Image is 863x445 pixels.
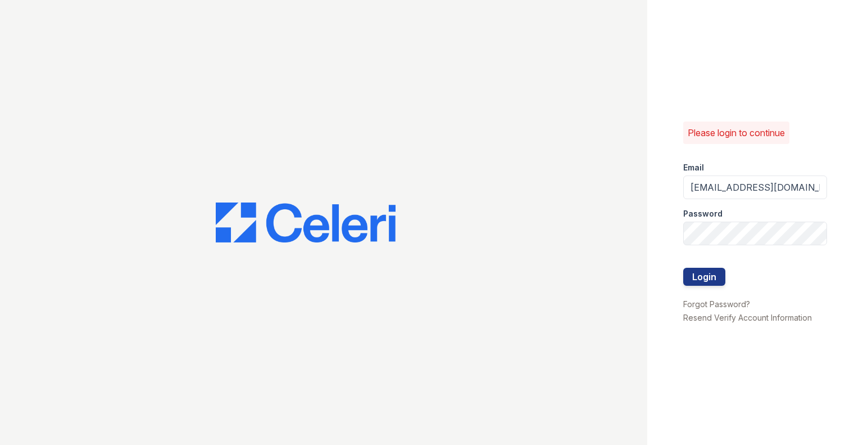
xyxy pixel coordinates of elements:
[683,208,723,219] label: Password
[683,268,725,286] button: Login
[216,203,396,243] img: CE_Logo_Blue-a8612792a0a2168367f1c8372b55b34899dd931a85d93a1a3d3e32e68fde9ad4.png
[688,126,785,140] p: Please login to continue
[683,313,812,322] a: Resend Verify Account Information
[683,162,704,173] label: Email
[683,299,750,309] a: Forgot Password?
